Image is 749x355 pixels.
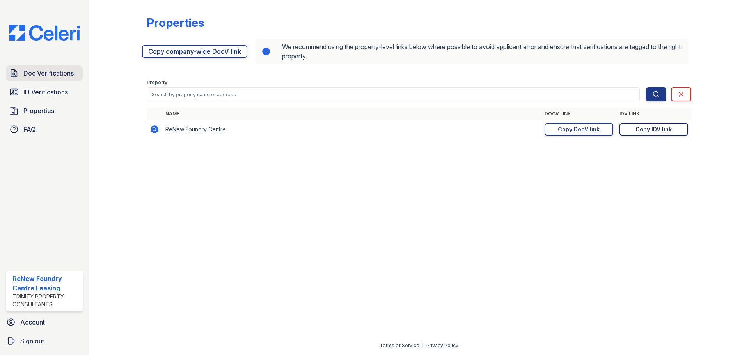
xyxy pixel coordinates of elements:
a: Account [3,314,86,330]
span: Account [20,318,45,327]
div: Trinity Property Consultants [12,293,80,308]
a: Sign out [3,333,86,349]
a: FAQ [6,122,83,137]
div: Copy IDV link [635,125,672,133]
a: Doc Verifications [6,65,83,81]
span: ID Verifications [23,87,68,97]
img: CE_Logo_Blue-a8612792a0a2168367f1c8372b55b34899dd931a85d93a1a3d3e32e68fde9ad4.png [3,25,86,41]
div: ReNew Foundry Centre Leasing [12,274,80,293]
span: Properties [23,106,54,115]
a: Properties [6,103,83,118]
label: Property [147,79,167,86]
a: ID Verifications [6,84,83,100]
th: IDV Link [616,108,691,120]
div: We recommend using the property-level links below where possible to avoid applicant error and ens... [255,39,688,64]
a: Copy DocV link [545,123,613,136]
a: Terms of Service [380,343,419,348]
a: Copy company-wide DocV link [142,45,247,58]
td: ReNew Foundry Centre [162,120,541,139]
div: Copy DocV link [558,125,600,133]
input: Search by property name or address [147,87,640,101]
a: Privacy Policy [426,343,458,348]
a: Copy IDV link [619,123,688,136]
div: Properties [147,16,204,30]
th: Name [162,108,541,120]
div: | [422,343,424,348]
span: FAQ [23,125,36,134]
span: Sign out [20,336,44,346]
th: DocV Link [541,108,616,120]
span: Doc Verifications [23,69,74,78]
